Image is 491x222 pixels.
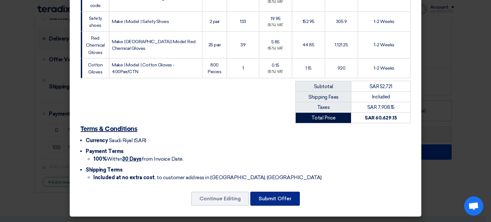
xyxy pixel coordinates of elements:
font: Included [372,94,390,100]
font: Subtotal [314,84,333,89]
font: 25 pair [208,42,221,48]
font: 39 [240,42,245,48]
font: 2 pair [210,19,220,24]
font: 1.15 [305,65,311,71]
div: Open chat [464,196,483,216]
font: Continue Editing [199,195,241,202]
button: Continue Editing [191,192,249,206]
font: Shipping Terms [86,167,122,173]
font: 100% [93,156,107,162]
font: 1,121.25 [335,42,348,48]
font: Red Chemical Gloves [86,35,105,55]
font: 44.85 [302,42,315,48]
font: 0.15 [272,63,279,68]
font: SAR 52,721 [370,84,392,89]
font: Currency [86,137,108,143]
font: 1-2 Weeks [374,42,394,48]
font: (15%) VAT [268,46,284,50]
font: Taxes [317,104,330,110]
font: 1-2 Weeks [374,65,394,71]
font: (15%) VAT [268,23,284,27]
font: Make: | Model: | Cotton Gloves - 400Pair/CTN [112,62,175,74]
font: Make: | Model: | Safety Shoes [112,19,169,24]
font: Terms & Conditions [81,126,137,132]
font: from Invoice Date. [142,156,183,162]
font: 1-2 Weeks [374,19,394,24]
font: Safety shoes [89,16,102,28]
font: Cotton Gloves [88,62,103,75]
font: (15%) VAT [268,70,284,74]
font: 30 Days [122,156,142,162]
font: Submit Offer [259,195,292,202]
font: Within [107,156,122,162]
button: Submit Offer [250,192,300,206]
font: Total Price [311,115,336,121]
font: , to customer address in [GEOGRAPHIC_DATA], [GEOGRAPHIC_DATA] [155,174,322,180]
font: Shipping Fees [308,94,339,100]
font: 800 Pieces [208,62,221,74]
font: 133 [240,19,246,24]
font: 920 [338,65,346,71]
font: SAR 60,629.15 [365,115,397,121]
font: 19.95 [270,16,281,21]
font: 1 [242,65,244,71]
font: 5.85 [271,39,280,45]
font: 152.95 [302,19,315,24]
font: Saudi Riyal (SAR) [109,137,146,143]
font: Included at no extra cost [93,174,155,180]
font: SAR 7,908.15 [367,104,394,110]
font: Payment Terms [86,148,124,154]
font: 305.9 [336,19,347,24]
font: Make: [GEOGRAPHIC_DATA] | Model: Red Chemical Gloves [112,39,196,51]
